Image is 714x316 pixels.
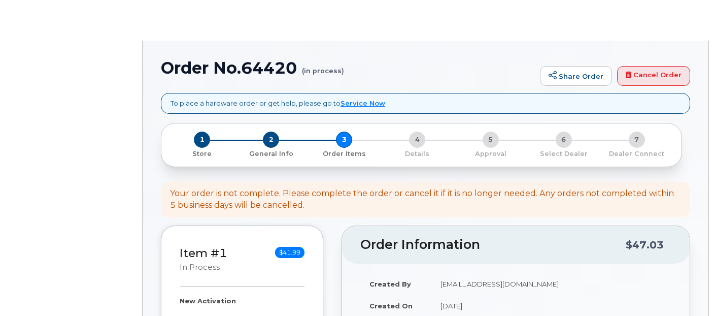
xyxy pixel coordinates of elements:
h2: Order Information [360,238,626,252]
strong: New Activation [180,297,236,305]
a: Item #1 [180,246,227,260]
p: General Info [239,149,303,159]
span: 2 [263,132,279,148]
small: (in process) [302,59,344,75]
a: Service Now [341,99,385,107]
a: Cancel Order [617,66,690,86]
span: $41.99 [275,247,304,258]
div: Your order is not complete. Please complete the order or cancel it if it is no longer needed. Any... [170,188,681,211]
div: $47.03 [626,235,664,255]
strong: Created By [369,280,411,288]
a: Share Order [540,66,612,86]
p: To place a hardware order or get help, please go to [171,99,385,108]
a: 1 Store [169,148,234,159]
td: [EMAIL_ADDRESS][DOMAIN_NAME] [431,273,671,295]
p: Store [174,149,230,159]
a: 2 General Info [234,148,308,159]
small: in process [180,263,220,272]
h1: Order No.64420 [161,59,535,77]
span: 1 [194,132,210,148]
strong: Created On [369,302,413,310]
